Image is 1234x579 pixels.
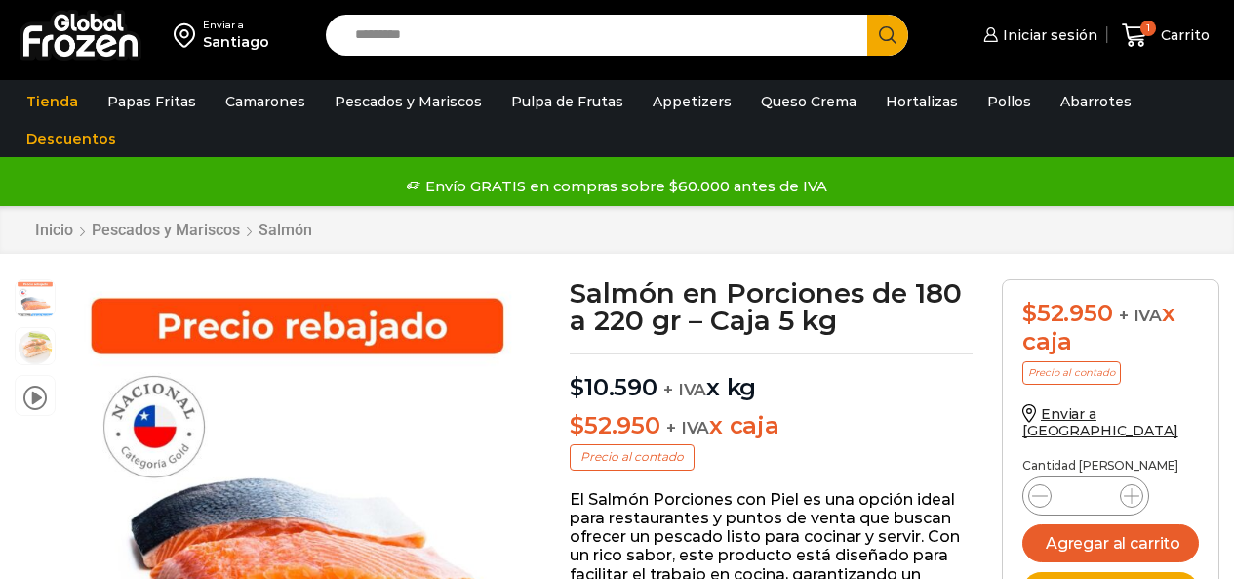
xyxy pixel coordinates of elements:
[663,380,706,399] span: + IVA
[1051,83,1141,120] a: Abarrotes
[1022,299,1037,327] span: $
[1022,300,1199,356] div: x caja
[34,221,74,239] a: Inicio
[216,83,315,120] a: Camarones
[570,373,657,401] bdi: 10.590
[16,280,55,319] span: salmon porcion
[174,19,203,52] img: address-field-icon.svg
[867,15,908,56] button: Search button
[1022,524,1199,562] button: Agregar al carrito
[1022,459,1199,473] p: Cantidad [PERSON_NAME]
[751,83,866,120] a: Queso Crema
[570,444,695,470] p: Precio al contado
[570,411,584,439] span: $
[977,83,1041,120] a: Pollos
[998,25,1097,45] span: Iniciar sesión
[1022,299,1112,327] bdi: 52.950
[98,83,206,120] a: Papas Fritas
[1156,25,1210,45] span: Carrito
[876,83,968,120] a: Hortalizas
[570,412,973,440] p: x caja
[570,411,659,439] bdi: 52.950
[570,373,584,401] span: $
[258,221,313,239] a: Salmón
[325,83,492,120] a: Pescados y Mariscos
[1067,482,1104,510] input: Product quantity
[17,120,126,157] a: Descuentos
[16,328,55,367] span: plato-salmon
[203,32,269,52] div: Santiago
[17,83,88,120] a: Tienda
[643,83,741,120] a: Appetizers
[570,279,973,334] h1: Salmón en Porciones de 180 a 220 gr – Caja 5 kg
[978,16,1097,55] a: Iniciar sesión
[501,83,633,120] a: Pulpa de Frutas
[570,353,973,402] p: x kg
[1119,306,1162,325] span: + IVA
[1117,13,1214,59] a: 1 Carrito
[1022,361,1121,385] p: Precio al contado
[1022,405,1178,439] a: Enviar a [GEOGRAPHIC_DATA]
[203,19,269,32] div: Enviar a
[91,221,241,239] a: Pescados y Mariscos
[666,418,709,437] span: + IVA
[1140,21,1156,36] span: 1
[34,221,313,239] nav: Breadcrumb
